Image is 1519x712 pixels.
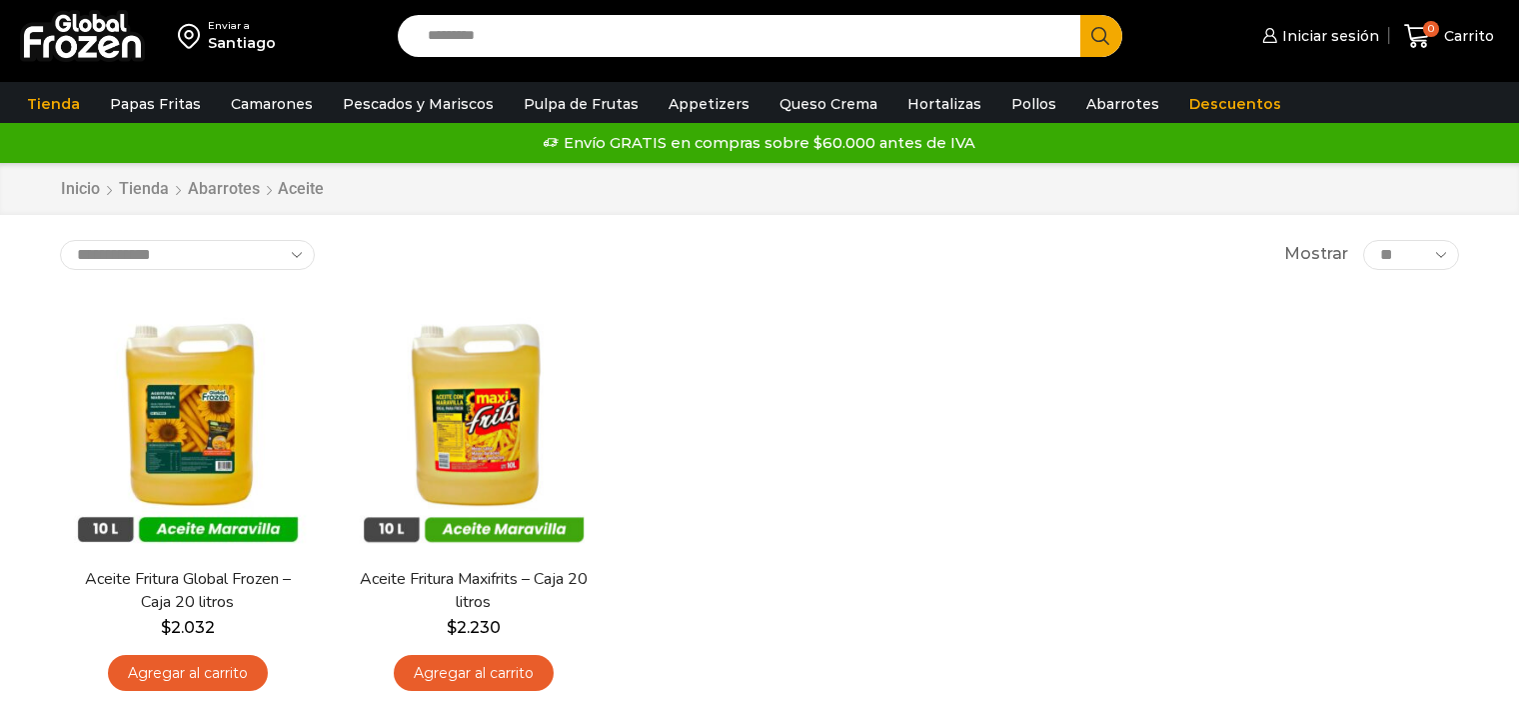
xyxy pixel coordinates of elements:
[1399,13,1499,60] a: 0 Carrito
[278,179,324,198] h1: Aceite
[60,178,324,201] nav: Breadcrumb
[108,655,268,692] a: Agregar al carrito: “Aceite Fritura Global Frozen – Caja 20 litros”
[221,85,323,123] a: Camarones
[1284,243,1348,266] span: Mostrar
[769,85,887,123] a: Queso Crema
[60,178,101,201] a: Inicio
[73,568,303,614] a: Aceite Fritura Global Frozen – Caja 20 litros
[1179,85,1291,123] a: Descuentos
[17,85,90,123] a: Tienda
[161,618,215,637] bdi: 2.032
[187,178,261,201] a: Abarrotes
[118,178,170,201] a: Tienda
[447,618,501,637] bdi: 2.230
[208,33,276,53] div: Santiago
[1277,26,1379,46] span: Iniciar sesión
[394,655,554,692] a: Agregar al carrito: “Aceite Fritura Maxifrits - Caja 20 litros”
[333,85,504,123] a: Pescados y Mariscos
[447,618,457,637] span: $
[1080,15,1122,57] button: Search button
[100,85,211,123] a: Papas Fritas
[359,568,589,614] a: Aceite Fritura Maxifrits – Caja 20 litros
[60,240,315,270] select: Pedido de la tienda
[1257,16,1379,56] a: Iniciar sesión
[161,618,171,637] span: $
[1001,85,1066,123] a: Pollos
[1423,21,1439,37] span: 0
[659,85,759,123] a: Appetizers
[514,85,649,123] a: Pulpa de Frutas
[208,19,276,33] div: Enviar a
[178,19,208,53] img: address-field-icon.svg
[897,85,991,123] a: Hortalizas
[1439,26,1494,46] span: Carrito
[1076,85,1169,123] a: Abarrotes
